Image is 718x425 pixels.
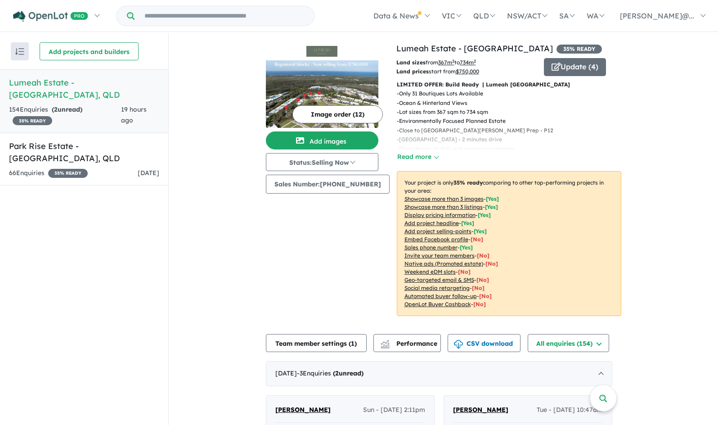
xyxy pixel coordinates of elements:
[404,285,470,291] u: Social media retargeting
[335,369,339,377] span: 2
[404,220,459,226] u: Add project headline
[13,116,52,125] span: 35 % READY
[453,406,508,414] span: [PERSON_NAME]
[456,68,479,75] u: $ 750,000
[381,340,389,345] img: line-chart.svg
[474,228,487,235] span: [ Yes ]
[373,334,441,352] button: Performance
[363,405,425,416] span: Sun - [DATE] 2:11pm
[404,276,474,283] u: Geo-targeted email & SMS
[396,43,553,54] a: Lumeah Estate - [GEOGRAPHIC_DATA]
[397,145,561,154] p: - Final stages of civil work nearing completion
[54,105,58,113] span: 2
[472,285,485,291] span: [No]
[397,80,621,89] p: LIMITED OFFER: Build Ready | Lumeah [GEOGRAPHIC_DATA]
[136,6,312,26] input: Try estate name, suburb, builder or developer
[397,135,561,144] p: - [GEOGRAPHIC_DATA] - 2 minutes drive
[297,369,363,377] span: - 3 Enquir ies
[381,343,390,348] img: bar-chart.svg
[396,58,537,67] p: from
[397,152,439,162] button: Read more
[404,195,484,202] u: Showcase more than 3 images
[620,11,694,20] span: [PERSON_NAME]@...
[292,105,383,123] button: Image order (12)
[40,42,139,60] button: Add projects and builders
[454,340,463,349] img: download icon
[404,268,456,275] u: Weekend eDM slots
[477,252,489,259] span: [ No ]
[404,301,471,307] u: OpenLot Buyer Cashback
[333,369,363,377] strong: ( unread)
[458,268,471,275] span: [No]
[275,405,331,416] a: [PERSON_NAME]
[537,405,603,416] span: Tue - [DATE] 10:47am
[452,59,454,63] sup: 2
[460,59,476,66] u: 734 m
[528,334,609,352] button: All enquiries (154)
[556,45,602,54] span: 35 % READY
[479,293,492,299] span: [No]
[448,334,521,352] button: CSV download
[397,89,561,98] p: - Only 31 Boutiques Lots Available
[275,406,331,414] span: [PERSON_NAME]
[485,203,498,210] span: [ Yes ]
[266,175,390,194] button: Sales Number:[PHONE_NUMBER]
[15,48,24,55] img: sort.svg
[269,46,375,57] img: Lumeah Estate - Peregian Springs Logo
[404,260,483,267] u: Native ads (Promoted estate)
[453,179,483,186] b: 35 % ready
[404,203,483,210] u: Showcase more than 3 listings
[404,293,477,299] u: Automated buyer follow-up
[396,68,429,75] b: Land prices
[397,126,561,135] p: - Close to [GEOGRAPHIC_DATA][PERSON_NAME] Prep - P12
[397,117,561,126] p: - Environmentally Focused Planned Estate
[266,334,367,352] button: Team member settings (1)
[266,153,378,171] button: Status:Selling Now
[266,131,378,149] button: Add images
[473,301,486,307] span: [No]
[397,99,561,108] p: - Ocean & Hinterland Views
[138,169,159,177] span: [DATE]
[397,108,561,117] p: - Lot sizes from 367 sqm to 734 sqm
[460,244,473,251] span: [ Yes ]
[438,59,454,66] u: 367 m
[382,339,437,348] span: Performance
[351,339,355,348] span: 1
[461,220,474,226] span: [ Yes ]
[48,169,88,178] span: 35 % READY
[478,212,491,218] span: [ Yes ]
[13,11,88,22] img: Openlot PRO Logo White
[9,168,88,179] div: 66 Enquir ies
[544,58,606,76] button: Update (4)
[404,236,468,243] u: Embed Facebook profile
[404,244,458,251] u: Sales phone number
[121,105,147,124] span: 19 hours ago
[52,105,82,113] strong: ( unread)
[404,228,471,235] u: Add project selling-points
[266,361,612,386] div: [DATE]
[396,67,537,76] p: start from
[474,59,476,63] sup: 2
[404,252,475,259] u: Invite your team members
[397,171,621,316] p: Your project is only comparing to other top-performing projects in your area: - - - - - - - - - -...
[404,212,476,218] u: Display pricing information
[471,236,483,243] span: [ No ]
[9,140,159,164] h5: Park Rise Estate - [GEOGRAPHIC_DATA] , QLD
[9,104,121,126] div: 154 Enquir ies
[476,276,489,283] span: [No]
[396,59,426,66] b: Land sizes
[454,59,476,66] span: to
[485,260,498,267] span: [No]
[486,195,499,202] span: [ Yes ]
[9,77,159,101] h5: Lumeah Estate - [GEOGRAPHIC_DATA] , QLD
[266,42,378,128] a: Lumeah Estate - Peregian Springs LogoLumeah Estate - Peregian Springs
[453,405,508,416] a: [PERSON_NAME]
[266,60,378,128] img: Lumeah Estate - Peregian Springs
